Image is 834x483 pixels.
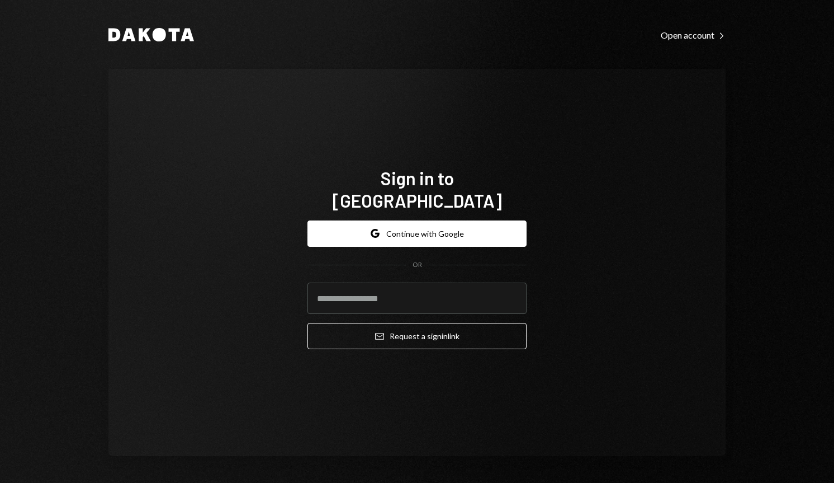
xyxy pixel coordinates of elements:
a: Open account [661,29,726,41]
button: Continue with Google [307,221,527,247]
h1: Sign in to [GEOGRAPHIC_DATA] [307,167,527,212]
button: Request a signinlink [307,323,527,349]
div: Open account [661,30,726,41]
div: OR [413,260,422,270]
